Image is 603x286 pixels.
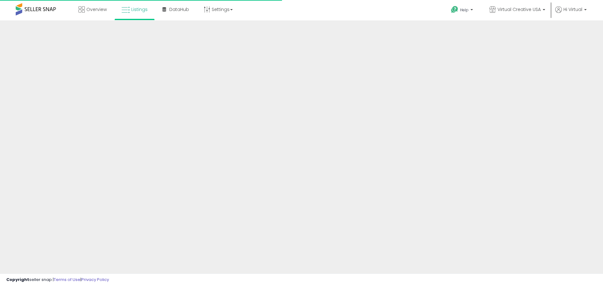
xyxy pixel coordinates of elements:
a: Hi Virtual [555,6,587,20]
a: Terms of Use [54,277,80,283]
span: Listings [131,6,148,13]
i: Get Help [451,6,459,13]
span: Virtual Creative USA [497,6,541,13]
div: seller snap | | [6,277,109,283]
a: Privacy Policy [81,277,109,283]
span: DataHub [169,6,189,13]
span: Hi Virtual [563,6,582,13]
strong: Copyright [6,277,29,283]
span: Overview [86,6,107,13]
span: Help [460,7,469,13]
a: Help [446,1,479,20]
